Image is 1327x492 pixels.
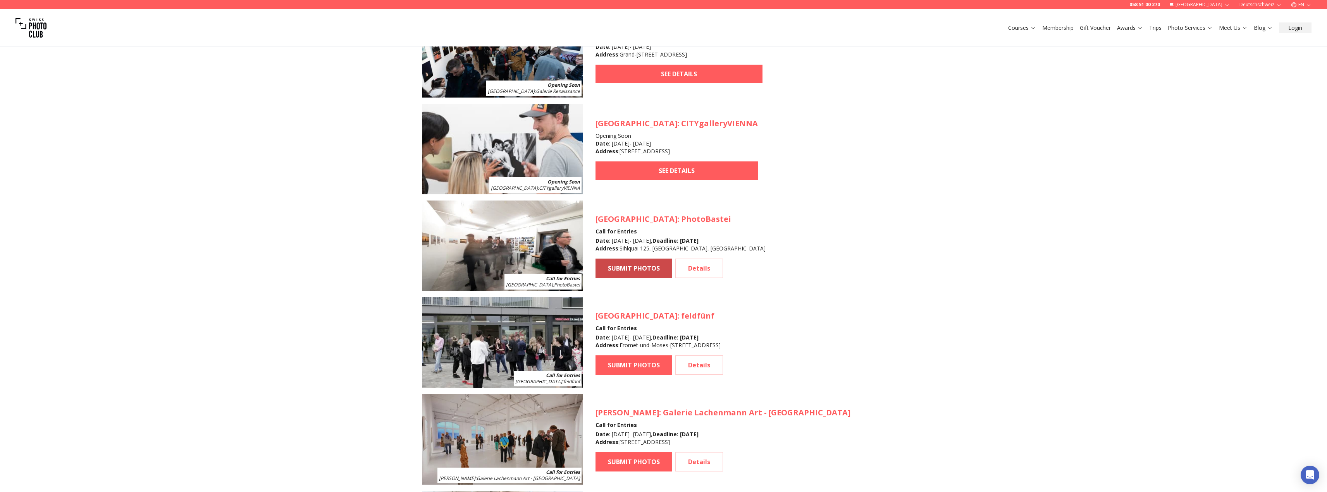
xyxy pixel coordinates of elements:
[596,324,723,332] h4: Call for Entries
[422,297,583,388] img: SPC Photo Awards BERLIN December 2025
[546,275,580,282] b: Call for Entries
[596,259,672,278] a: SUBMIT PHOTOS
[596,421,850,429] h4: Call for Entries
[488,88,580,94] span: : Galerie Renaissance
[1114,22,1146,33] button: Awards
[596,334,723,349] div: : [DATE] - [DATE] , : Fromet-und-Moses-[STREET_ADDRESS]
[675,355,723,375] a: Details
[546,372,580,379] b: Call for Entries
[596,237,609,244] b: Date
[422,394,583,485] img: SPC Photo Awards LAKE CONSTANCE December 2025
[596,43,762,58] div: : [DATE] - [DATE] : Grand-[STREET_ADDRESS]
[1254,24,1273,32] a: Blog
[546,469,580,475] b: Call for Entries
[491,185,538,191] span: [GEOGRAPHIC_DATA]
[547,82,580,88] b: Opening Soon
[596,161,758,180] a: SEE DETAILS
[596,341,618,349] b: Address
[596,407,850,418] h3: : Galerie Lachenmann Art - [GEOGRAPHIC_DATA]
[1219,24,1248,32] a: Meet Us
[596,452,672,471] a: SUBMIT PHOTOS
[439,475,580,482] span: : Galerie Lachenmann Art - [GEOGRAPHIC_DATA]
[422,201,583,291] img: SPC Photo Awards Zurich: December 2025
[596,140,609,147] b: Date
[652,334,699,341] b: Deadline : [DATE]
[596,140,758,155] div: : [DATE] - [DATE] : [STREET_ADDRESS]
[15,12,46,43] img: Swiss photo club
[1168,24,1213,32] a: Photo Services
[422,104,583,194] img: SPC Photo Awards VIENNA October 2025
[596,118,677,129] span: [GEOGRAPHIC_DATA]
[547,178,580,185] b: Opening Soon
[596,214,677,224] span: [GEOGRAPHIC_DATA]
[1279,22,1312,33] button: Login
[596,118,758,129] h3: : CITYgalleryVIENNA
[422,7,583,98] img: SPC Photo Awards Geneva: October 2025
[1039,22,1077,33] button: Membership
[1117,24,1143,32] a: Awards
[596,407,659,418] span: [PERSON_NAME]
[1129,2,1160,8] a: 058 51 00 270
[596,51,618,58] b: Address
[596,237,766,252] div: : [DATE] - [DATE] , : Sihlquai 125, [GEOGRAPHIC_DATA], [GEOGRAPHIC_DATA]
[515,378,580,385] span: : feldfünf
[675,452,723,471] a: Details
[1146,22,1165,33] button: Trips
[596,43,609,50] b: Date
[596,214,766,225] h3: : PhotoBastei
[1005,22,1039,33] button: Courses
[491,185,580,191] span: : CITYgalleryVIENNA
[652,237,699,244] b: Deadline : [DATE]
[596,147,618,155] b: Address
[1149,24,1162,32] a: Trips
[596,245,618,252] b: Address
[596,438,618,446] b: Address
[596,228,766,235] h4: Call for Entries
[1301,466,1319,484] div: Open Intercom Messenger
[488,88,535,94] span: [GEOGRAPHIC_DATA]
[675,259,723,278] a: Details
[1008,24,1036,32] a: Courses
[1216,22,1251,33] button: Meet Us
[506,281,553,288] span: [GEOGRAPHIC_DATA]
[439,475,475,482] span: [PERSON_NAME]
[506,281,580,288] span: : PhotoBastei
[596,65,762,83] a: SEE DETAILS
[652,430,699,438] b: Deadline : [DATE]
[596,334,609,341] b: Date
[1165,22,1216,33] button: Photo Services
[596,430,850,446] div: : [DATE] - [DATE] , : [STREET_ADDRESS]
[1080,24,1111,32] a: Gift Voucher
[596,430,609,438] b: Date
[596,310,723,321] h3: : feldfünf
[596,310,677,321] span: [GEOGRAPHIC_DATA]
[596,355,672,375] a: SUBMIT PHOTOS
[1251,22,1276,33] button: Blog
[1042,24,1074,32] a: Membership
[515,378,562,385] span: [GEOGRAPHIC_DATA]
[596,132,758,140] h4: Opening Soon
[1077,22,1114,33] button: Gift Voucher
